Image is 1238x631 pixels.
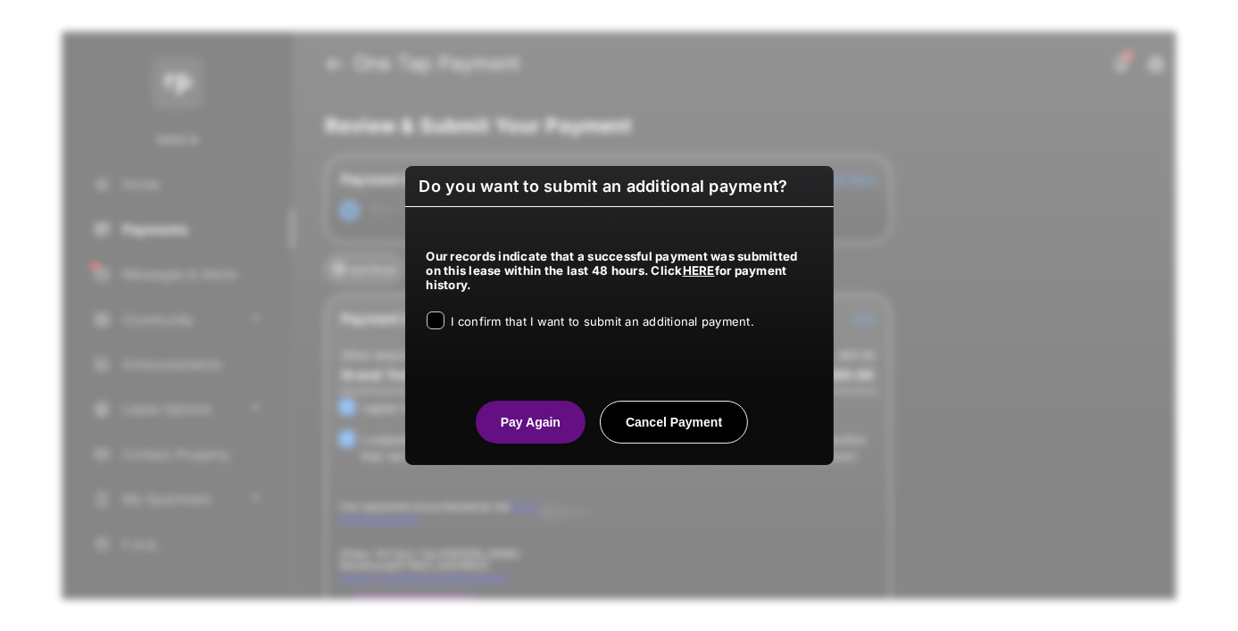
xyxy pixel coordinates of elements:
span: I confirm that I want to submit an additional payment. [452,314,754,328]
h5: Our records indicate that a successful payment was submitted on this lease within the last 48 hou... [427,249,812,292]
button: Cancel Payment [600,401,748,444]
button: Pay Again [476,401,586,444]
h6: Do you want to submit an additional payment? [405,166,834,207]
a: HERE [683,263,715,278]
